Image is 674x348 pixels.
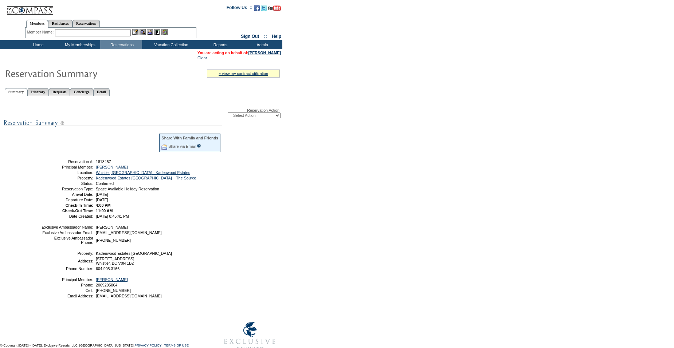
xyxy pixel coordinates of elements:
[41,176,93,180] td: Property:
[4,118,222,127] img: subTtlResSummary.gif
[268,5,281,11] img: Subscribe to our YouTube Channel
[41,288,93,293] td: Cell:
[41,266,93,271] td: Phone Number:
[168,144,196,149] a: Share via Email
[241,34,259,39] a: Sign Out
[142,40,199,49] td: Vacation Collection
[96,181,114,186] span: Confirmed
[48,20,73,27] a: Residences
[96,203,110,207] span: 4:00 PM
[41,159,93,164] td: Reservation #:
[27,88,49,96] a: Itinerary
[41,170,93,175] td: Location:
[248,51,281,55] a: [PERSON_NAME]
[96,209,113,213] span: 11:00 AM
[96,266,119,271] span: 604.905.3166
[73,20,100,27] a: Reservations
[5,66,150,80] img: Reservaton Summary
[96,187,159,191] span: Space Available Holiday Reservation
[96,257,134,265] span: [STREET_ADDRESS] Whistler, BC V0N 1B2
[41,236,93,245] td: Exclusive Ambassador Phone:
[5,88,27,96] a: Summary
[26,20,48,28] a: Members
[96,225,128,229] span: [PERSON_NAME]
[134,344,161,347] a: PRIVACY POLICY
[58,40,100,49] td: My Memberships
[199,40,240,49] td: Reports
[96,283,117,287] span: 2069205064
[132,29,138,35] img: b_edit.gif
[261,7,267,12] a: Follow us on Twitter
[41,165,93,169] td: Principal Member:
[62,209,93,213] strong: Check-Out Time:
[27,29,55,35] div: Member Name:
[254,7,260,12] a: Become our fan on Facebook
[161,136,218,140] div: Share With Family and Friends
[41,257,93,265] td: Address:
[96,238,131,242] span: [PHONE_NUMBER]
[70,88,93,96] a: Concierge
[41,294,93,298] td: Email Address:
[41,283,93,287] td: Phone:
[41,225,93,229] td: Exclusive Ambassador Name:
[261,5,267,11] img: Follow us on Twitter
[96,214,129,218] span: [DATE] 8:45:41 PM
[41,181,93,186] td: Status:
[41,230,93,235] td: Exclusive Ambassador Email:
[96,294,162,298] span: [EMAIL_ADDRESS][DOMAIN_NAME]
[96,165,128,169] a: [PERSON_NAME]
[96,288,131,293] span: [PHONE_NUMBER]
[96,230,162,235] span: [EMAIL_ADDRESS][DOMAIN_NAME]
[219,71,268,76] a: » view my contract utilization
[41,198,93,202] td: Departure Date:
[96,192,108,197] span: [DATE]
[41,277,93,282] td: Principal Member:
[154,29,160,35] img: Reservations
[16,40,58,49] td: Home
[264,34,267,39] span: ::
[96,176,172,180] a: Kadenwood Estates [GEOGRAPHIC_DATA]
[96,170,190,175] a: Whistler, [GEOGRAPHIC_DATA] - Kadenwood Estates
[147,29,153,35] img: Impersonate
[254,5,260,11] img: Become our fan on Facebook
[164,344,189,347] a: TERMS OF USE
[4,108,281,118] div: Reservation Action:
[176,176,196,180] a: The Source
[96,251,172,256] span: Kadenwood Estates [GEOGRAPHIC_DATA]
[41,187,93,191] td: Reservation Type:
[41,251,93,256] td: Property:
[41,214,93,218] td: Date Created:
[96,159,111,164] span: 1818457
[272,34,281,39] a: Help
[197,56,207,60] a: Clear
[66,203,93,207] strong: Check-In Time:
[96,277,128,282] a: [PERSON_NAME]
[41,192,93,197] td: Arrival Date:
[96,198,108,202] span: [DATE]
[140,29,146,35] img: View
[161,29,168,35] img: b_calculator.gif
[93,88,110,96] a: Detail
[227,4,252,13] td: Follow Us ::
[100,40,142,49] td: Reservations
[197,51,281,55] span: You are acting on behalf of:
[49,88,70,96] a: Requests
[197,144,201,148] input: What is this?
[268,7,281,12] a: Subscribe to our YouTube Channel
[240,40,282,49] td: Admin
